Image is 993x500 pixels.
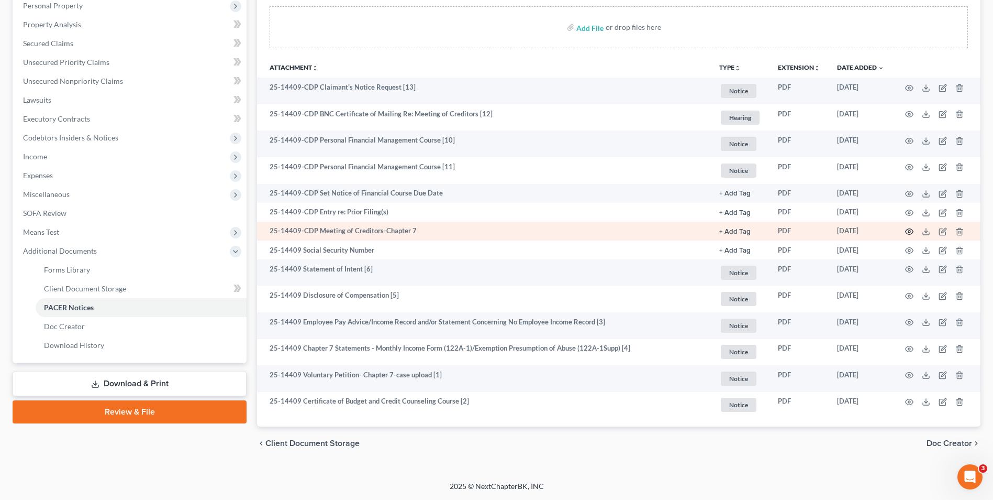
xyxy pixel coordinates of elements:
td: 25-14409 Voluntary Petition- Chapter 7-case upload [1] [257,365,711,392]
a: Attachmentunfold_more [270,63,318,71]
span: Property Analysis [23,20,81,29]
a: Download & Print [13,372,247,396]
a: + Add Tag [719,188,761,198]
td: 25-14409 Chapter 7 Statements - Monthly Income Form (122A-1)/Exemption Presumption of Abuse (122A... [257,339,711,366]
span: Notice [721,266,756,280]
td: [DATE] [829,184,892,203]
a: Review & File [13,400,247,423]
span: Codebtors Insiders & Notices [23,133,118,142]
td: [DATE] [829,104,892,131]
span: Hearing [721,111,760,125]
span: Notice [721,164,756,178]
a: Unsecured Nonpriority Claims [15,72,247,91]
td: PDF [769,312,829,339]
i: unfold_more [312,65,318,71]
td: PDF [769,78,829,104]
td: 25-14409 Certificate of Budget and Credit Counseling Course [2] [257,392,711,419]
a: Notice [719,82,761,100]
td: [DATE] [829,339,892,366]
span: Notice [721,372,756,386]
td: PDF [769,286,829,312]
span: PACER Notices [44,303,94,312]
td: [DATE] [829,259,892,286]
span: 3 [979,464,987,473]
i: chevron_right [972,439,980,448]
td: PDF [769,203,829,222]
a: Notice [719,162,761,179]
button: + Add Tag [719,247,751,254]
button: + Add Tag [719,210,751,216]
td: 25-14409-CDP BNC Certificate of Mailing Re: Meeting of Creditors [12] [257,104,711,131]
span: Executory Contracts [23,114,90,123]
span: Means Test [23,227,59,236]
a: + Add Tag [719,207,761,217]
a: Extensionunfold_more [778,63,820,71]
span: Unsecured Priority Claims [23,58,109,67]
a: Lawsuits [15,91,247,110]
a: Notice [719,317,761,334]
td: PDF [769,131,829,157]
a: + Add Tag [719,245,761,255]
td: 25-14409-CDP Personal Financial Management Course [11] [257,157,711,184]
td: PDF [769,259,829,286]
td: 25-14409 Social Security Number [257,241,711,259]
td: 25-14409-CDP Claimant's Notice Request [13] [257,78,711,104]
a: Executory Contracts [15,110,247,128]
a: Client Document Storage [36,279,247,298]
i: expand_more [878,65,884,71]
td: [DATE] [829,392,892,419]
a: Unsecured Priority Claims [15,53,247,72]
a: SOFA Review [15,204,247,223]
button: + Add Tag [719,229,751,235]
td: 25-14409 Employee Pay Advice/Income Record and/or Statement Concerning No Employee Income Record [3] [257,312,711,339]
span: Unsecured Nonpriority Claims [23,77,123,85]
td: PDF [769,222,829,241]
button: chevron_left Client Document Storage [257,439,360,448]
a: Download History [36,336,247,355]
span: Personal Property [23,1,83,10]
span: SOFA Review [23,209,66,218]
span: Notice [721,84,756,98]
a: Notice [719,135,761,153]
a: Notice [719,343,761,361]
td: 25-14409-CDP Personal Financial Management Course [10] [257,131,711,157]
a: + Add Tag [719,226,761,236]
button: TYPEunfold_more [719,64,741,71]
span: Notice [721,292,756,306]
a: Notice [719,370,761,387]
td: [DATE] [829,222,892,241]
a: Hearing [719,109,761,126]
span: Notice [721,345,756,359]
span: Additional Documents [23,246,97,255]
td: [DATE] [829,312,892,339]
div: 2025 © NextChapterBK, INC [198,481,795,500]
span: Notice [721,319,756,333]
span: Doc Creator [927,439,972,448]
td: PDF [769,339,829,366]
span: Income [23,152,47,161]
i: unfold_more [814,65,820,71]
td: PDF [769,104,829,131]
span: Download History [44,341,104,350]
td: PDF [769,365,829,392]
td: [DATE] [829,203,892,222]
td: [DATE] [829,365,892,392]
i: chevron_left [257,439,265,448]
a: Date Added expand_more [837,63,884,71]
td: 25-14409-CDP Set Notice of Financial Course Due Date [257,184,711,203]
span: Secured Claims [23,39,73,48]
td: [DATE] [829,286,892,312]
td: [DATE] [829,131,892,157]
iframe: Intercom live chat [957,464,983,490]
button: + Add Tag [719,190,751,197]
td: 25-14409-CDP Entry re: Prior Filing(s) [257,203,711,222]
a: Property Analysis [15,15,247,34]
td: PDF [769,184,829,203]
td: [DATE] [829,157,892,184]
span: Expenses [23,171,53,180]
td: PDF [769,157,829,184]
i: unfold_more [734,65,741,71]
td: PDF [769,392,829,419]
span: Notice [721,137,756,151]
span: Lawsuits [23,95,51,104]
